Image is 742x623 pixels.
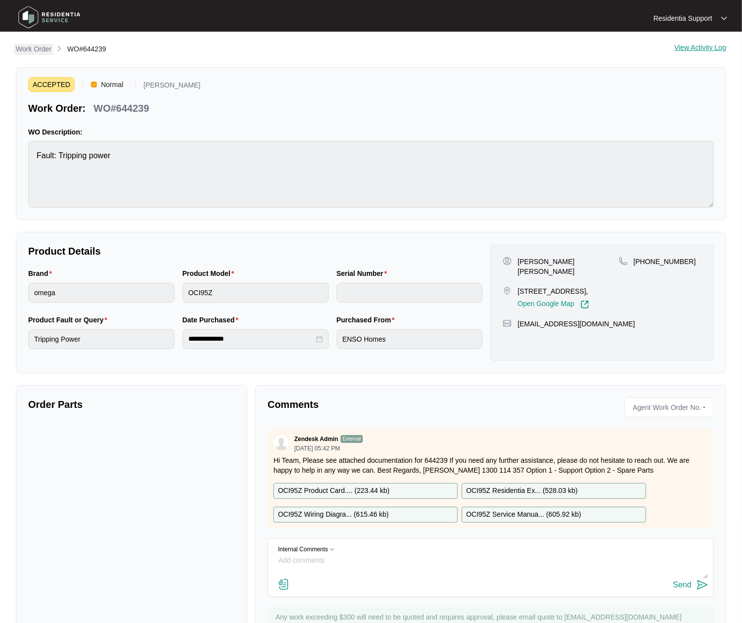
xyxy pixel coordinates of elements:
[274,436,289,450] img: user.svg
[580,300,589,309] img: Link-External
[337,329,483,349] input: Purchased From
[143,82,200,92] p: [PERSON_NAME]
[503,286,512,295] img: map-pin
[55,44,63,52] img: chevron-right
[341,435,363,443] p: External
[15,2,84,32] img: residentia service logo
[466,486,578,496] p: OCI95Z Residentia Ex... ( 528.03 kb )
[16,44,51,54] p: Work Order
[328,546,336,553] img: Dropdown-Icon
[629,400,701,415] span: Agent Work Order No.
[294,445,363,451] p: [DATE] 05:42 PM
[518,257,618,276] p: [PERSON_NAME] [PERSON_NAME]
[91,82,97,88] img: Vercel Logo
[518,319,635,329] p: [EMAIL_ADDRESS][DOMAIN_NAME]
[28,329,175,349] input: Product Fault or Query
[278,578,290,590] img: file-attachment-doc.svg
[654,13,712,23] p: Residentia Support
[28,315,111,325] label: Product Fault or Query
[182,315,242,325] label: Date Purchased
[275,612,709,622] p: Any work exceeding $300 will need to be quoted and requires approval, please email quote to [EMAI...
[28,268,56,278] label: Brand
[278,486,390,496] p: OCI95Z Product Card.... ( 223.44 kb )
[28,141,714,208] textarea: Fault: Tripping power
[28,244,482,258] p: Product Details
[93,101,149,115] p: WO#644239
[28,101,86,115] p: Work Order:
[634,257,696,267] p: [PHONE_NUMBER]
[182,268,238,278] label: Product Model
[97,77,127,92] span: Normal
[28,77,75,92] span: ACCEPTED
[503,257,512,266] img: user-pin
[278,509,389,520] p: OCI95Z Wiring Diagra... ( 615.46 kb )
[337,283,483,303] input: Serial Number
[674,44,726,55] div: View Activity Log
[697,579,708,591] img: send-icon.svg
[273,455,708,475] p: Hi Team, Please see attached documentation for 644239 If you need any further assistance, please ...
[518,286,589,296] p: [STREET_ADDRESS],
[503,319,512,328] img: map-pin
[182,283,329,303] input: Product Model
[14,44,53,55] a: Work Order
[337,315,399,325] label: Purchased From
[337,268,391,278] label: Serial Number
[294,435,338,443] p: Zendesk Admin
[28,398,235,411] p: Order Parts
[67,45,106,53] span: WO#644239
[28,127,714,137] p: WO Description:
[673,578,708,592] button: Send
[619,257,628,266] img: map-pin
[721,16,727,21] img: dropdown arrow
[673,580,692,589] div: Send
[703,400,709,415] p: -
[188,334,314,344] input: Date Purchased
[278,546,328,553] p: Internal Comments
[466,509,581,520] p: OCI95Z Service Manua... ( 605.92 kb )
[518,300,589,309] a: Open Google Map
[28,283,175,303] input: Brand
[267,398,483,411] p: Comments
